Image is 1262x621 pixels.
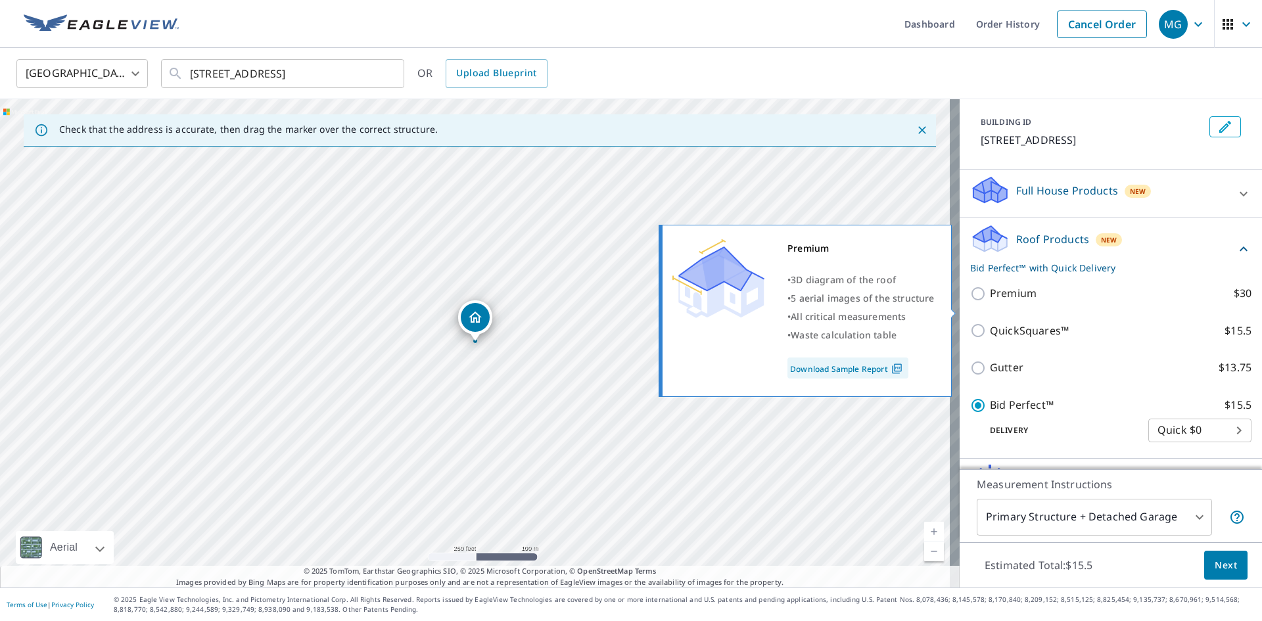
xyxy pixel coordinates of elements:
[7,601,94,609] p: |
[787,289,935,308] div: •
[1159,10,1188,39] div: MG
[791,310,906,323] span: All critical measurements
[672,239,764,318] img: Premium
[1219,359,1251,376] p: $13.75
[1209,116,1241,137] button: Edit building 1
[446,59,547,88] a: Upload Blueprint
[981,132,1204,148] p: [STREET_ADDRESS]
[1057,11,1147,38] a: Cancel Order
[304,566,657,577] span: © 2025 TomTom, Earthstar Geographics SIO, © 2025 Microsoft Corporation, ©
[787,239,935,258] div: Premium
[970,464,1251,501] div: Solar ProductsNew
[1215,557,1237,574] span: Next
[787,308,935,326] div: •
[990,285,1037,302] p: Premium
[456,65,536,81] span: Upload Blueprint
[16,55,148,92] div: [GEOGRAPHIC_DATA]
[16,531,114,564] div: Aerial
[59,124,438,135] p: Check that the address is accurate, then drag the marker over the correct structure.
[1229,509,1245,525] span: Your report will include the primary structure and a detached garage if one exists.
[787,326,935,344] div: •
[787,271,935,289] div: •
[417,59,548,88] div: OR
[990,323,1069,339] p: QuickSquares™
[1016,183,1118,198] p: Full House Products
[791,329,897,341] span: Waste calculation table
[24,14,179,34] img: EV Logo
[1225,323,1251,339] p: $15.5
[970,175,1251,212] div: Full House ProductsNew
[924,522,944,541] a: Current Level 17, Zoom In
[635,566,657,576] a: Terms
[977,499,1212,536] div: Primary Structure + Detached Garage
[888,363,906,375] img: Pdf Icon
[977,476,1245,492] p: Measurement Instructions
[51,600,94,609] a: Privacy Policy
[990,359,1023,376] p: Gutter
[791,292,934,304] span: 5 aerial images of the structure
[7,600,47,609] a: Terms of Use
[970,261,1236,275] p: Bid Perfect™ with Quick Delivery
[974,551,1103,580] p: Estimated Total: $15.5
[1130,186,1146,196] span: New
[1204,551,1248,580] button: Next
[791,273,896,286] span: 3D diagram of the roof
[924,541,944,561] a: Current Level 17, Zoom Out
[970,425,1148,436] p: Delivery
[114,595,1255,614] p: © 2025 Eagle View Technologies, Inc. and Pictometry International Corp. All Rights Reserved. Repo...
[458,300,492,341] div: Dropped pin, building 1, Residential property, 3103 Cazadero Ct West Palm Beach, FL 33411
[1148,412,1251,449] div: Quick $0
[1016,231,1089,247] p: Roof Products
[787,357,908,379] a: Download Sample Report
[46,531,82,564] div: Aerial
[1225,397,1251,413] p: $15.5
[190,55,377,92] input: Search by address or latitude-longitude
[1234,285,1251,302] p: $30
[1101,235,1117,245] span: New
[970,223,1251,275] div: Roof ProductsNewBid Perfect™ with Quick Delivery
[981,116,1031,127] p: BUILDING ID
[990,397,1054,413] p: Bid Perfect™
[914,122,931,139] button: Close
[577,566,632,576] a: OpenStreetMap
